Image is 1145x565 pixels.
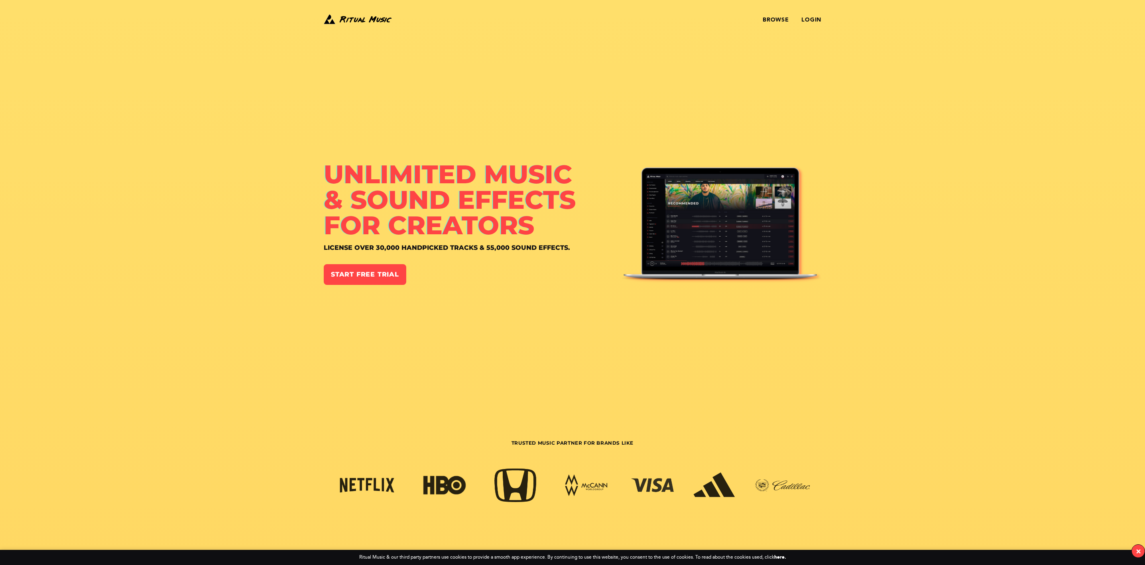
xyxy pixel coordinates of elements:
img: honda [490,467,541,505]
img: Ritual Music [622,165,821,287]
img: netflix [335,475,399,496]
img: cadillac [751,477,814,495]
h4: License over 30,000 handpicked tracks & 55,000 sound effects. [324,244,622,251]
h3: Trusted Music Partner for Brands Like [324,440,821,465]
img: adidas [689,471,740,500]
img: hbo [419,474,470,497]
img: mccann [561,474,612,497]
img: visa [627,476,678,495]
img: Ritual Music [324,13,392,26]
a: Login [801,17,821,23]
a: Start Free Trial [324,264,406,285]
a: here. [774,554,786,560]
div: Ritual Music & our third party partners use cookies to provide a smooth app experience. By contin... [359,555,786,560]
h1: Unlimited Music & Sound Effects for Creators [324,161,622,238]
a: Browse [763,17,789,23]
div: × [1136,547,1141,556]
